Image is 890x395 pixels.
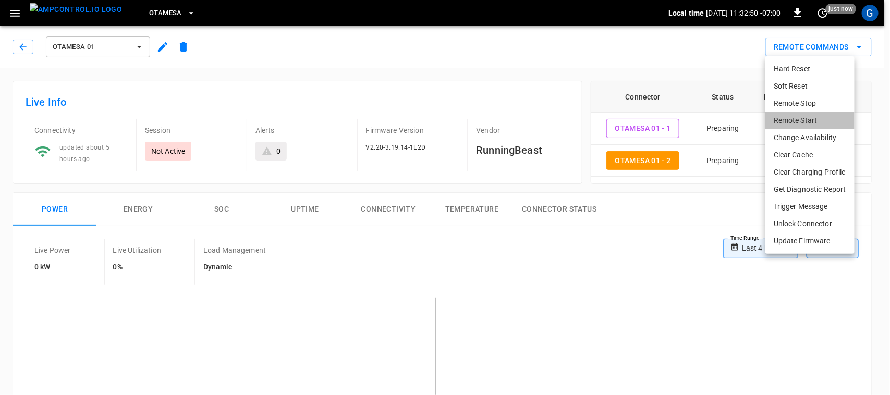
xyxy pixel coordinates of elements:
li: Clear Charging Profile [765,164,855,181]
li: Remote Start [765,112,855,129]
li: Remote Stop [765,95,855,112]
li: Change Availability [765,129,855,146]
li: Update Firmware [765,232,855,250]
li: Trigger Message [765,198,855,215]
li: Get Diagnostic Report [765,181,855,198]
li: Hard Reset [765,60,855,78]
li: Soft Reset [765,78,855,95]
li: Unlock Connector [765,215,855,232]
li: Clear Cache [765,146,855,164]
